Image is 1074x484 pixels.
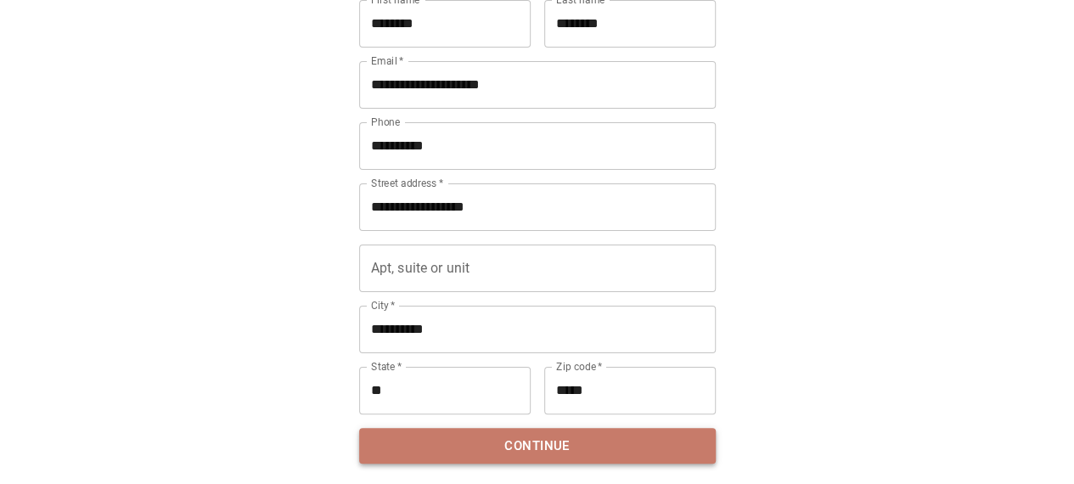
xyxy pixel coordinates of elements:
label: Email [371,53,403,68]
label: Phone [371,115,400,129]
button: Continue [359,428,716,464]
label: City [371,298,395,312]
label: Zip code [556,359,602,374]
label: Street address [371,176,443,190]
label: State [371,359,402,374]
